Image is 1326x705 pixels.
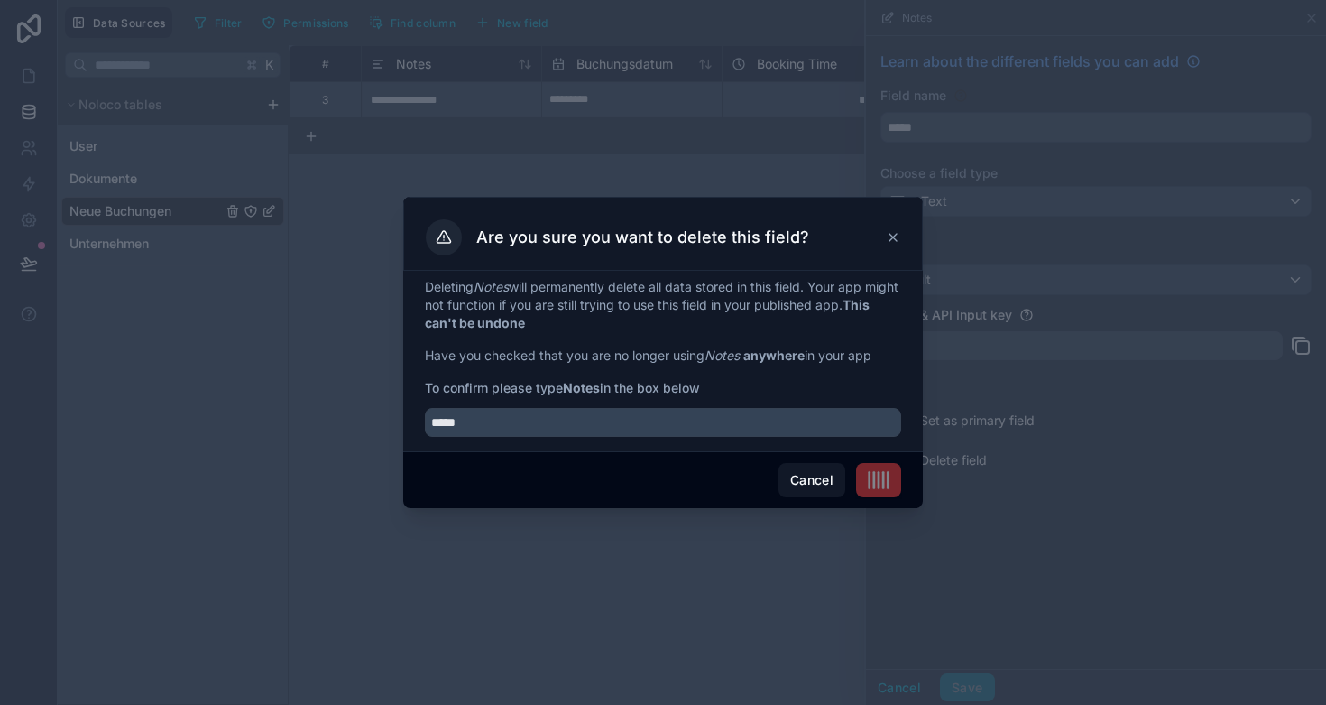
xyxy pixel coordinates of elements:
[704,348,740,363] em: Notes
[743,348,805,363] strong: anywhere
[425,379,901,397] span: To confirm please type in the box below
[474,279,509,294] em: Notes
[563,380,600,395] strong: Notes
[778,463,845,497] button: Cancel
[476,227,809,248] h3: Are you sure you want to delete this field?
[425,278,901,332] p: Deleting will permanently delete all data stored in this field. Your app might not function if yo...
[425,347,901,365] p: Have you checked that you are no longer using in your app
